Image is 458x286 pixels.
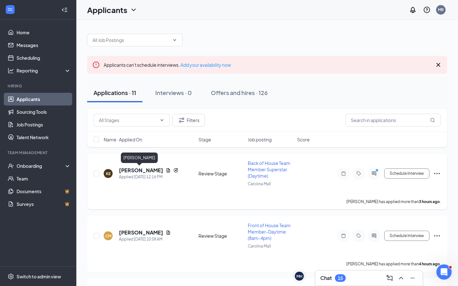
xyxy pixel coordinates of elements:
[346,261,441,267] p: [PERSON_NAME] has applied more than .
[384,231,429,241] button: Schedule Interview
[106,171,111,176] div: KE
[105,233,111,239] div: CM
[17,163,66,169] div: Onboarding
[166,168,171,173] svg: Document
[99,117,157,124] input: All Stages
[419,199,440,204] b: 3 hours ago
[297,136,310,143] span: Score
[320,275,332,282] h3: Chat
[386,274,393,282] svg: ComposeMessage
[338,276,343,281] div: 15
[93,37,170,44] input: All Job Postings
[172,37,177,43] svg: ChevronDown
[433,232,441,240] svg: Ellipses
[155,89,192,97] div: Interviews · 0
[340,233,347,238] svg: Note
[17,198,71,210] a: SurveysCrown
[17,273,61,280] div: Switch to admin view
[409,6,417,14] svg: Notifications
[397,274,405,282] svg: ChevronUp
[159,118,164,123] svg: ChevronDown
[385,273,395,283] button: ComposeMessage
[340,171,347,176] svg: Note
[248,244,271,249] span: Carolina Mall
[248,160,290,179] span: Back of House Team Member Superstar (Daytime)
[104,62,231,68] span: Applicants can't schedule interviews.
[396,273,406,283] button: ChevronUp
[17,106,71,118] a: Sourcing Tools
[438,7,444,12] div: MR
[17,185,71,198] a: DocumentsCrown
[119,229,163,236] h5: [PERSON_NAME]
[119,167,163,174] h5: [PERSON_NAME]
[119,236,171,242] div: Applied [DATE] 10:58 AM
[17,67,71,74] div: Reporting
[17,131,71,144] a: Talent Network
[198,170,244,177] div: Review Stage
[17,39,71,51] a: Messages
[61,7,68,13] svg: Collapse
[8,83,70,89] div: Hiring
[104,136,142,143] span: Name · Applied On
[248,181,271,186] span: Carolina Mall
[121,153,158,163] div: [PERSON_NAME]
[374,168,382,174] svg: PrimaryDot
[17,172,71,185] a: Team
[436,264,452,280] iframe: Intercom live chat
[178,116,185,124] svg: Filter
[8,273,14,280] svg: Settings
[119,174,178,180] div: Applied [DATE] 12:16 PM
[17,118,71,131] a: Job Postings
[92,61,100,69] svg: Error
[17,26,71,39] a: Home
[180,62,231,68] a: Add your availability now
[172,114,205,126] button: Filter Filters
[407,273,418,283] button: Minimize
[346,199,441,204] p: [PERSON_NAME] has applied more than .
[409,274,416,282] svg: Minimize
[173,168,178,173] svg: Reapply
[430,118,435,123] svg: MagnifyingGlass
[8,163,14,169] svg: UserCheck
[7,6,13,13] svg: WorkstreamLogo
[384,168,429,179] button: Schedule Interview
[8,67,14,74] svg: Analysis
[423,6,431,14] svg: QuestionInfo
[166,230,171,235] svg: Document
[370,233,378,238] svg: ActiveChat
[434,61,442,69] svg: Cross
[370,171,378,176] svg: ActiveChat
[8,150,70,155] div: Team Management
[419,262,440,266] b: 4 hours ago
[17,93,71,106] a: Applicants
[94,89,136,97] div: Applications · 11
[211,89,268,97] div: Offers and hires · 126
[17,51,71,64] a: Scheduling
[296,274,302,279] div: MH
[198,136,211,143] span: Stage
[248,222,291,241] span: Front of House Team Member-Daytime (8am-4pm)
[87,4,127,15] h1: Applicants
[345,114,441,126] input: Search in applications
[130,6,137,14] svg: ChevronDown
[248,136,272,143] span: Job posting
[433,170,441,177] svg: Ellipses
[355,171,363,176] svg: Tag
[355,233,363,238] svg: Tag
[198,233,244,239] div: Review Stage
